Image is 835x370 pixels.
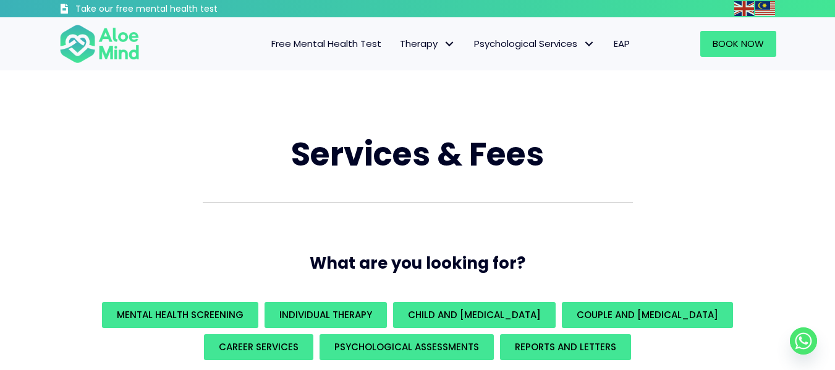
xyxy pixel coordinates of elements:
div: What are you looking for? [59,299,776,363]
span: EAP [614,37,630,50]
span: Therapy [400,37,456,50]
a: REPORTS AND LETTERS [500,334,631,360]
a: Couple and [MEDICAL_DATA] [562,302,733,328]
img: Aloe mind Logo [59,23,140,64]
span: Psychological Services: submenu [580,35,598,53]
a: Malay [755,1,776,15]
nav: Menu [156,31,639,57]
a: Child and [MEDICAL_DATA] [393,302,556,328]
h3: Take our free mental health test [75,3,284,15]
span: Mental Health Screening [117,308,244,321]
a: Individual Therapy [265,302,387,328]
span: REPORTS AND LETTERS [515,340,616,353]
a: Career Services [204,334,313,360]
img: ms [755,1,775,16]
span: Individual Therapy [279,308,372,321]
span: Therapy: submenu [441,35,459,53]
a: English [734,1,755,15]
span: Couple and [MEDICAL_DATA] [577,308,718,321]
a: Book Now [700,31,776,57]
span: What are you looking for? [310,252,525,274]
a: Whatsapp [790,327,817,355]
a: Free Mental Health Test [262,31,391,57]
a: Psychological ServicesPsychological Services: submenu [465,31,604,57]
a: TherapyTherapy: submenu [391,31,465,57]
a: Mental Health Screening [102,302,258,328]
span: Services & Fees [291,132,544,177]
span: Psychological Services [474,37,595,50]
span: Free Mental Health Test [271,37,381,50]
img: en [734,1,754,16]
span: Career Services [219,340,299,353]
span: Psychological assessments [334,340,479,353]
span: Child and [MEDICAL_DATA] [408,308,541,321]
a: EAP [604,31,639,57]
a: Psychological assessments [320,334,494,360]
span: Book Now [713,37,764,50]
a: Take our free mental health test [59,3,284,17]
